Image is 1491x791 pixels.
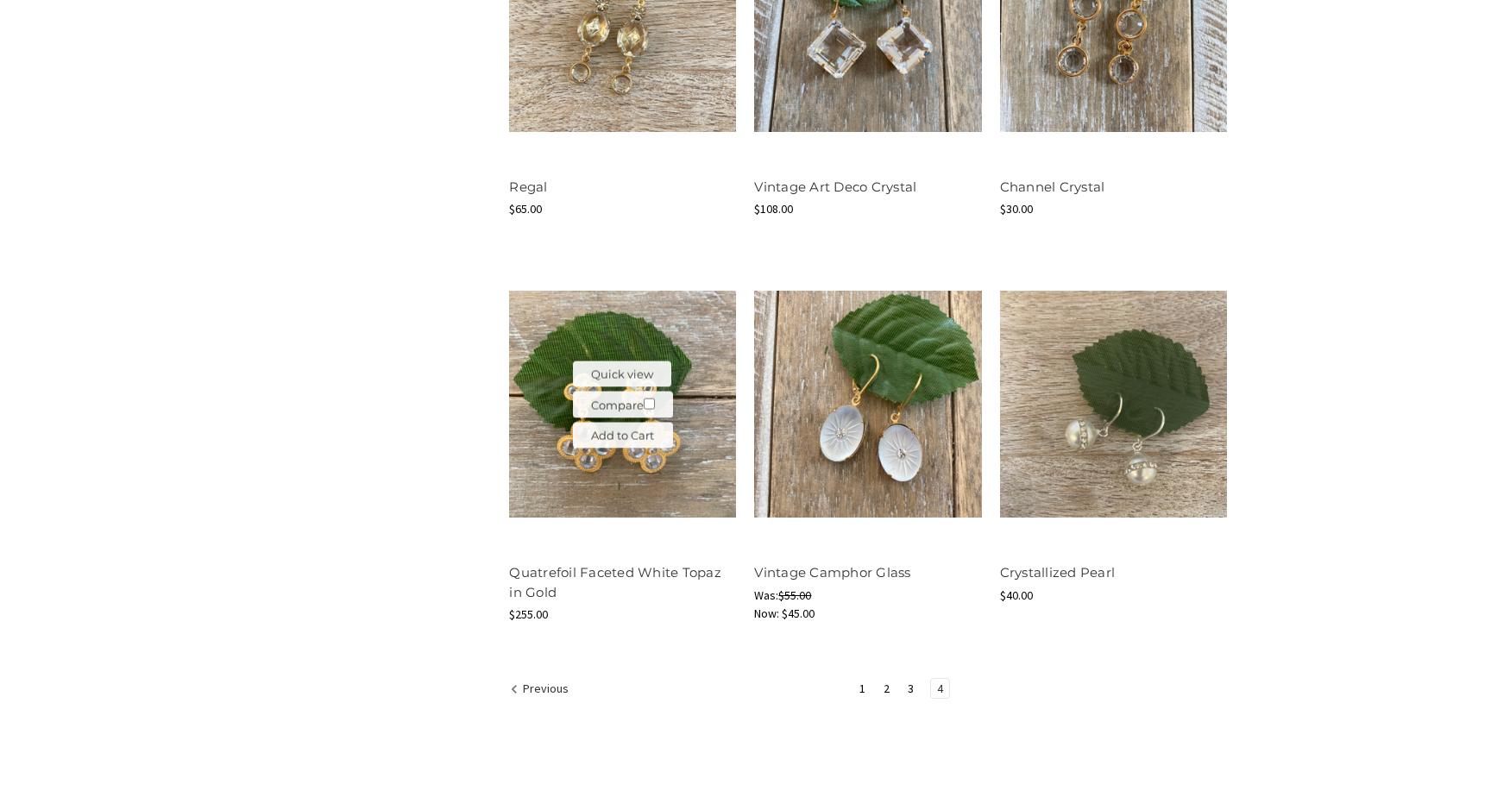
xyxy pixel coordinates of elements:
a: Vintage Art Deco Crystal [754,179,916,195]
span: $255.00 [509,606,548,622]
img: Vintage Camphor Glass [754,291,981,518]
a: Crystallized Pearl [1000,564,1116,581]
a: Page 2 of 4 [878,679,896,698]
a: Quatrefoil Faceted White Topaz in Gold [509,254,736,554]
a: Add to Cart [573,422,673,448]
a: Previous [510,679,575,701]
span: $108.00 [754,201,793,217]
span: $40.00 [1000,587,1033,603]
a: Page 4 of 4 [931,679,949,698]
button: Quick view [573,361,671,386]
img: Quatrefoil Faceted White Topaz in Gold [509,291,736,518]
a: Crystallized Pearl [1000,254,1227,554]
span: $55.00 [778,587,811,603]
input: Compare [644,398,655,409]
img: Crystallized Pearl [1000,291,1227,518]
span: $30.00 [1000,201,1033,217]
a: Channel Crystal [1000,179,1105,195]
span: $45.00 [782,606,815,621]
div: Was: [754,587,981,605]
a: Regal [509,179,547,195]
span: $65.00 [509,201,542,217]
nav: pagination [509,678,1227,702]
a: Vintage Camphor Glass [754,564,910,581]
a: Quatrefoil Faceted White Topaz in Gold [509,564,721,600]
a: Vintage Camphor Glass [754,254,981,554]
a: Page 3 of 4 [902,679,920,698]
a: Page 1 of 4 [853,679,871,698]
label: Compare [573,391,673,417]
span: Now: [754,606,779,621]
